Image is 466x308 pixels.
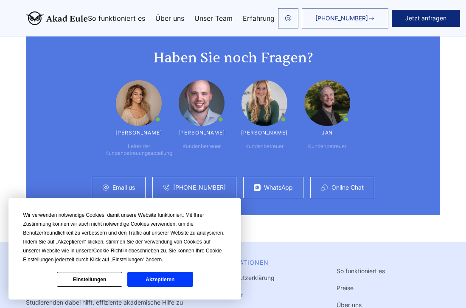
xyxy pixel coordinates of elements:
[173,184,226,191] a: [PHONE_NUMBER]
[178,129,225,136] div: [PERSON_NAME]
[243,15,275,22] a: Erfahrung
[57,272,122,287] button: Einstellungen
[337,267,385,274] a: So funktioniert es
[315,15,368,22] span: [PHONE_NUMBER]
[88,15,145,22] a: So funktioniert es
[308,143,346,150] div: Kundenbetreuer
[43,50,423,67] h2: Haben Sie noch Fragen?
[112,184,135,191] a: Email us
[26,11,88,25] img: logo
[127,272,193,287] button: Akzeptieren
[245,143,284,150] div: Kundenbetreuer
[194,15,233,22] a: Unser Team
[392,10,460,27] button: Jetzt anfragen
[285,15,292,22] img: email
[23,211,227,264] div: Wir verwenden notwendige Cookies, damit unsere Website funktioniert. Mit Ihrer Zustimmung können ...
[331,184,364,191] a: Online Chat
[179,80,225,126] img: Günther
[8,198,241,300] div: Cookie Consent Prompt
[116,80,162,126] img: Maria
[155,15,184,22] a: Über uns
[264,184,293,191] a: WhatsApp
[213,259,313,266] div: INFORMATIONEN
[182,143,221,150] div: Kundenbetreuer
[93,248,132,254] span: Cookie-Richtlinie
[337,284,354,291] a: Preise
[115,129,162,136] div: [PERSON_NAME]
[105,143,172,157] div: Leiter der Kundenbetreuungsabteilung
[213,274,275,281] a: Datenschutzerklärung
[304,80,350,126] img: Jan
[112,257,143,263] span: Einstellungen
[241,80,287,126] img: Irene
[241,129,287,136] div: [PERSON_NAME]
[322,129,333,136] div: Jan
[302,8,388,28] a: [PHONE_NUMBER]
